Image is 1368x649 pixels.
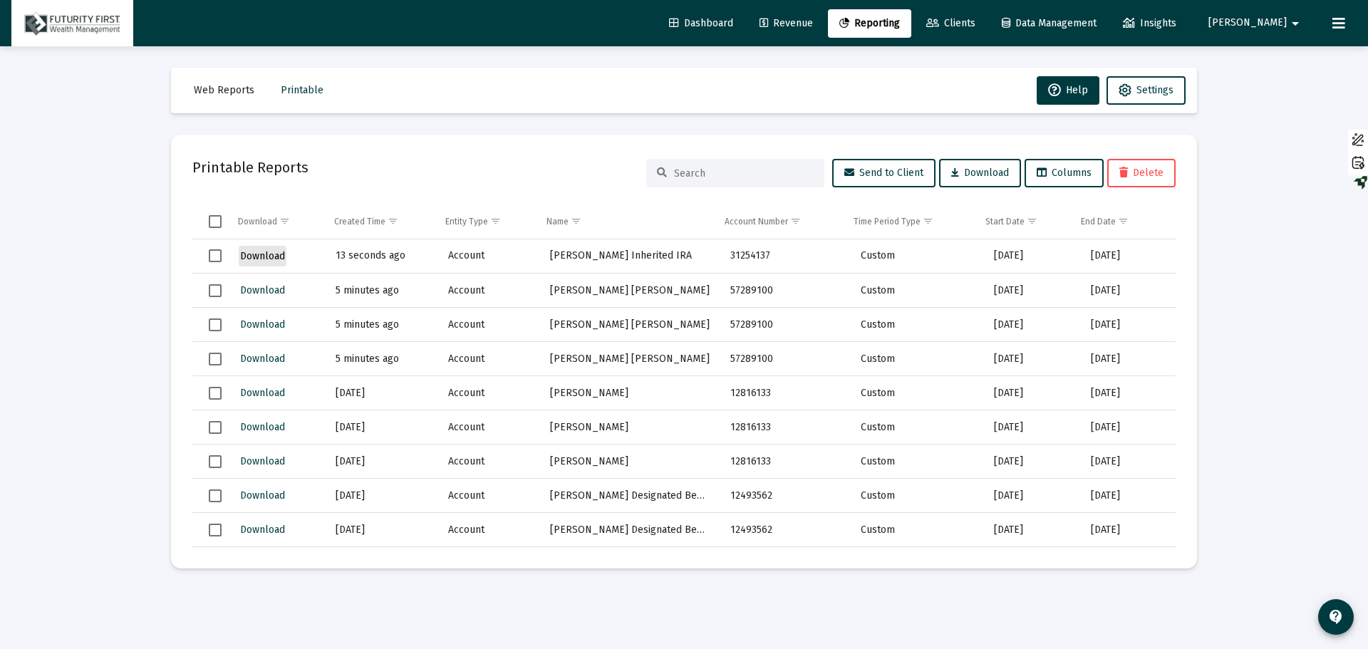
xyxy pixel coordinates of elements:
td: [PERSON_NAME] Designated Bene Plan [540,513,720,547]
td: Custom [851,513,984,547]
div: Created Time [334,216,385,227]
div: Download [238,216,277,227]
span: [PERSON_NAME] [1208,17,1287,29]
div: Select row [209,318,222,331]
td: [PERSON_NAME] Designated Bene Plan [540,547,720,581]
td: 12816133 [720,376,851,410]
div: Select row [209,353,222,365]
td: 12493562 [720,513,851,547]
td: [DATE] [326,547,438,581]
mat-icon: contact_support [1327,608,1344,625]
button: Download [239,519,286,540]
div: Select row [209,421,222,434]
input: Search [674,167,814,180]
span: Delete [1119,167,1164,179]
td: Account [438,274,540,308]
span: Web Reports [194,84,254,96]
div: Data grid [192,204,1176,547]
span: Download [240,318,285,331]
td: [PERSON_NAME] [540,376,720,410]
td: [DATE] [1081,410,1176,445]
div: Account Number [725,216,788,227]
span: Show filter options for column 'Download' [279,216,290,227]
a: Reporting [828,9,911,38]
span: Insights [1123,17,1176,29]
span: Printable [281,84,323,96]
td: [DATE] [1081,376,1176,410]
td: Custom [851,547,984,581]
td: [DATE] [984,376,1081,410]
td: Column Account Number [715,204,844,239]
span: Dashboard [669,17,733,29]
td: 12816133 [720,445,851,479]
td: 5 minutes ago [326,342,438,376]
span: Revenue [760,17,813,29]
td: [PERSON_NAME] [540,445,720,479]
td: Column Created Time [324,204,435,239]
div: Select row [209,455,222,468]
span: Send to Client [844,167,923,179]
button: [PERSON_NAME] [1191,9,1321,37]
button: Download [239,246,286,266]
a: Clients [915,9,987,38]
td: [DATE] [984,445,1081,479]
td: [PERSON_NAME] [PERSON_NAME] [540,274,720,308]
td: [PERSON_NAME] Designated Bene Plan [540,479,720,513]
a: Dashboard [658,9,745,38]
td: [DATE] [1081,342,1176,376]
span: Download [240,250,285,262]
td: [PERSON_NAME] Inherited IRA [540,239,720,274]
button: Download [239,314,286,335]
td: [DATE] [1081,445,1176,479]
td: Account [438,479,540,513]
div: Select row [209,249,222,262]
span: Show filter options for column 'Account Number' [790,216,801,227]
span: Show filter options for column 'Time Period Type' [923,216,933,227]
td: Account [438,376,540,410]
td: 12493562 [720,547,851,581]
td: Custom [851,445,984,479]
button: Download [239,485,286,506]
td: [DATE] [984,274,1081,308]
td: [DATE] [326,479,438,513]
td: [PERSON_NAME] [540,410,720,445]
button: Download [239,348,286,369]
h2: Printable Reports [192,156,309,179]
span: Download [951,167,1009,179]
td: Column Name [537,204,715,239]
span: Show filter options for column 'Entity Type' [490,216,501,227]
td: [DATE] [326,410,438,445]
td: [DATE] [984,479,1081,513]
span: Columns [1037,167,1092,179]
td: 5 minutes ago [326,308,438,342]
span: Help [1048,84,1088,96]
div: Select row [209,284,222,297]
span: Download [240,387,285,399]
span: Show filter options for column 'Start Date' [1027,216,1037,227]
td: [DATE] [984,342,1081,376]
td: [DATE] [984,410,1081,445]
td: [DATE] [1081,479,1176,513]
td: [PERSON_NAME] [PERSON_NAME] [540,342,720,376]
td: Custom [851,239,984,274]
a: Data Management [990,9,1108,38]
div: Time Period Type [854,216,921,227]
button: Download [239,280,286,301]
button: Send to Client [832,159,936,187]
td: Custom [851,376,984,410]
td: Column Download [228,204,324,239]
span: Download [240,524,285,536]
span: Download [240,421,285,433]
td: Account [438,239,540,274]
td: [DATE] [1081,239,1176,274]
td: 13 seconds ago [326,239,438,274]
div: Select all [209,215,222,228]
td: 12816133 [720,410,851,445]
div: Select row [209,524,222,536]
mat-icon: arrow_drop_down [1287,9,1304,38]
td: [DATE] [984,547,1081,581]
span: Show filter options for column 'Created Time' [388,216,398,227]
span: Show filter options for column 'Name' [571,216,581,227]
td: 57289100 [720,274,851,308]
td: [DATE] [984,239,1081,274]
